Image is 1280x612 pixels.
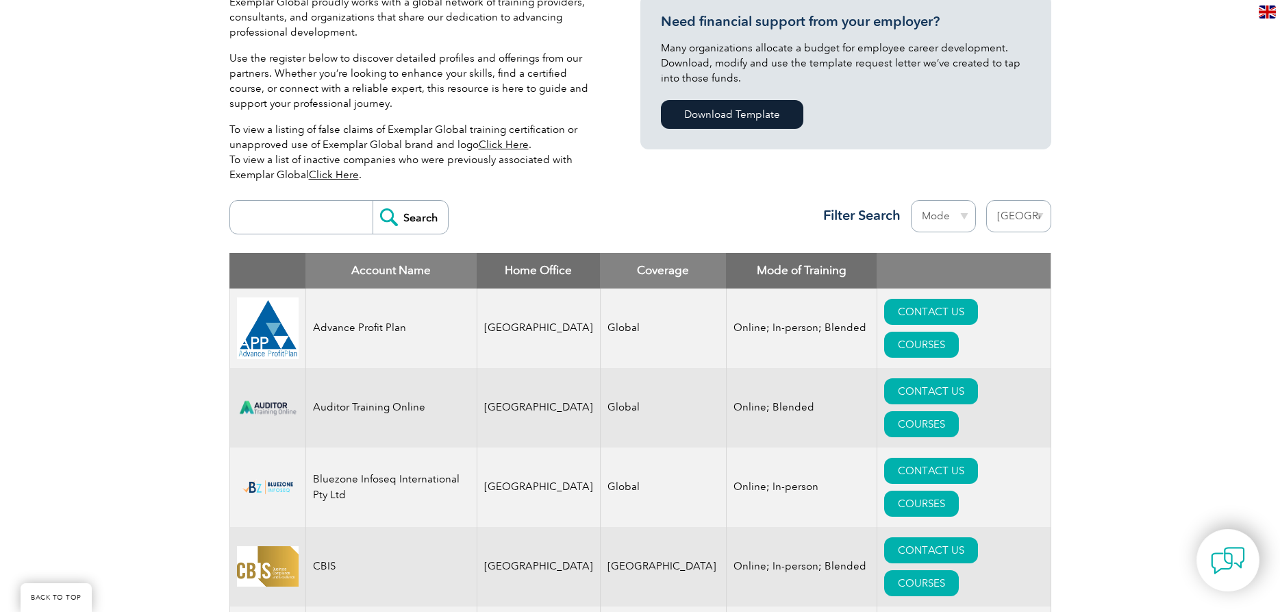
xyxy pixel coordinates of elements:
[373,201,448,234] input: Search
[477,527,600,607] td: [GEOGRAPHIC_DATA]
[884,458,978,484] a: CONTACT US
[21,583,92,612] a: BACK TO TOP
[600,289,726,368] td: Global
[477,368,600,448] td: [GEOGRAPHIC_DATA]
[884,332,959,358] a: COURSES
[1211,543,1245,578] img: contact-chat.png
[884,299,978,325] a: CONTACT US
[661,100,803,129] a: Download Template
[600,448,726,527] td: Global
[726,253,877,289] th: Mode of Training: activate to sort column ascending
[661,13,1031,30] h3: Need financial support from your employer?
[237,392,299,423] img: d024547b-a6e0-e911-a812-000d3a795b83-logo.png
[1259,5,1276,19] img: en
[477,448,600,527] td: [GEOGRAPHIC_DATA]
[237,297,299,359] img: cd2924ac-d9bc-ea11-a814-000d3a79823d-logo.jpg
[815,207,901,224] h3: Filter Search
[884,378,978,404] a: CONTACT US
[661,40,1031,86] p: Many organizations allocate a budget for employee career development. Download, modify and use th...
[600,527,726,607] td: [GEOGRAPHIC_DATA]
[305,253,477,289] th: Account Name: activate to sort column descending
[229,122,599,182] p: To view a listing of false claims of Exemplar Global training certification or unapproved use of ...
[884,537,978,563] a: CONTACT US
[726,527,877,607] td: Online; In-person; Blended
[726,448,877,527] td: Online; In-person
[305,527,477,607] td: CBIS
[884,491,959,517] a: COURSES
[600,368,726,448] td: Global
[237,546,299,587] img: 07dbdeaf-5408-eb11-a813-000d3ae11abd-logo.jpg
[600,253,726,289] th: Coverage: activate to sort column ascending
[884,411,959,437] a: COURSES
[726,368,877,448] td: Online; Blended
[305,289,477,368] td: Advance Profit Plan
[237,477,299,498] img: bf5d7865-000f-ed11-b83d-00224814fd52-logo.png
[877,253,1051,289] th: : activate to sort column ascending
[477,289,600,368] td: [GEOGRAPHIC_DATA]
[305,448,477,527] td: Bluezone Infoseq International Pty Ltd
[477,253,600,289] th: Home Office: activate to sort column ascending
[884,570,959,596] a: COURSES
[479,138,529,151] a: Click Here
[726,289,877,368] td: Online; In-person; Blended
[309,169,359,181] a: Click Here
[229,51,599,111] p: Use the register below to discover detailed profiles and offerings from our partners. Whether you...
[305,368,477,448] td: Auditor Training Online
